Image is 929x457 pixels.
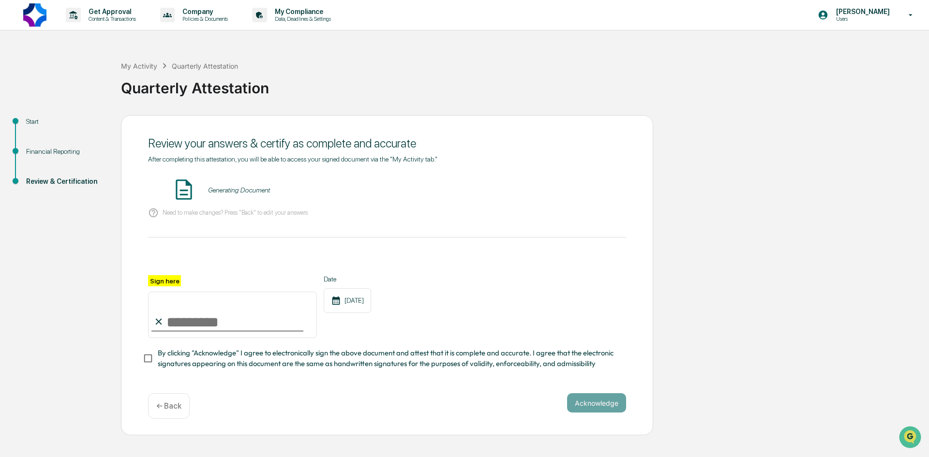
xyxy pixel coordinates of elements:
[10,74,27,91] img: 1746055101610-c473b297-6a78-478c-a979-82029cc54cd1
[121,72,924,97] div: Quarterly Attestation
[148,155,437,163] span: After completing this attestation, you will be able to access your signed document via the "My Ac...
[80,122,120,132] span: Attestations
[26,177,105,187] div: Review & Certification
[6,118,66,135] a: 🖐️Preclearance
[33,74,159,84] div: Start new chat
[121,62,157,70] div: My Activity
[158,348,618,369] span: By clicking "Acknowledge" I agree to electronically sign the above document and attest that it is...
[172,177,196,202] img: Document Icon
[898,425,924,451] iframe: Open customer support
[175,15,233,22] p: Policies & Documents
[33,84,122,91] div: We're available if you need us!
[96,164,117,171] span: Pylon
[828,8,895,15] p: [PERSON_NAME]
[267,8,336,15] p: My Compliance
[10,123,17,131] div: 🖐️
[267,15,336,22] p: Data, Deadlines & Settings
[165,77,176,88] button: Start new chat
[70,123,78,131] div: 🗄️
[148,275,181,286] label: Sign here
[567,393,626,413] button: Acknowledge
[23,3,46,27] img: logo
[156,401,181,411] p: ← Back
[10,20,176,36] p: How can we help?
[208,186,270,194] div: Generating Document
[163,209,308,216] p: Need to make changes? Press "Back" to edit your answers
[175,8,233,15] p: Company
[828,15,895,22] p: Users
[6,136,65,154] a: 🔎Data Lookup
[10,141,17,149] div: 🔎
[19,122,62,132] span: Preclearance
[26,117,105,127] div: Start
[148,136,626,150] div: Review your answers & certify as complete and accurate
[19,140,61,150] span: Data Lookup
[324,288,371,313] div: [DATE]
[66,118,124,135] a: 🗄️Attestations
[68,163,117,171] a: Powered byPylon
[81,8,141,15] p: Get Approval
[324,275,371,283] label: Date
[26,147,105,157] div: Financial Reporting
[81,15,141,22] p: Content & Transactions
[172,62,238,70] div: Quarterly Attestation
